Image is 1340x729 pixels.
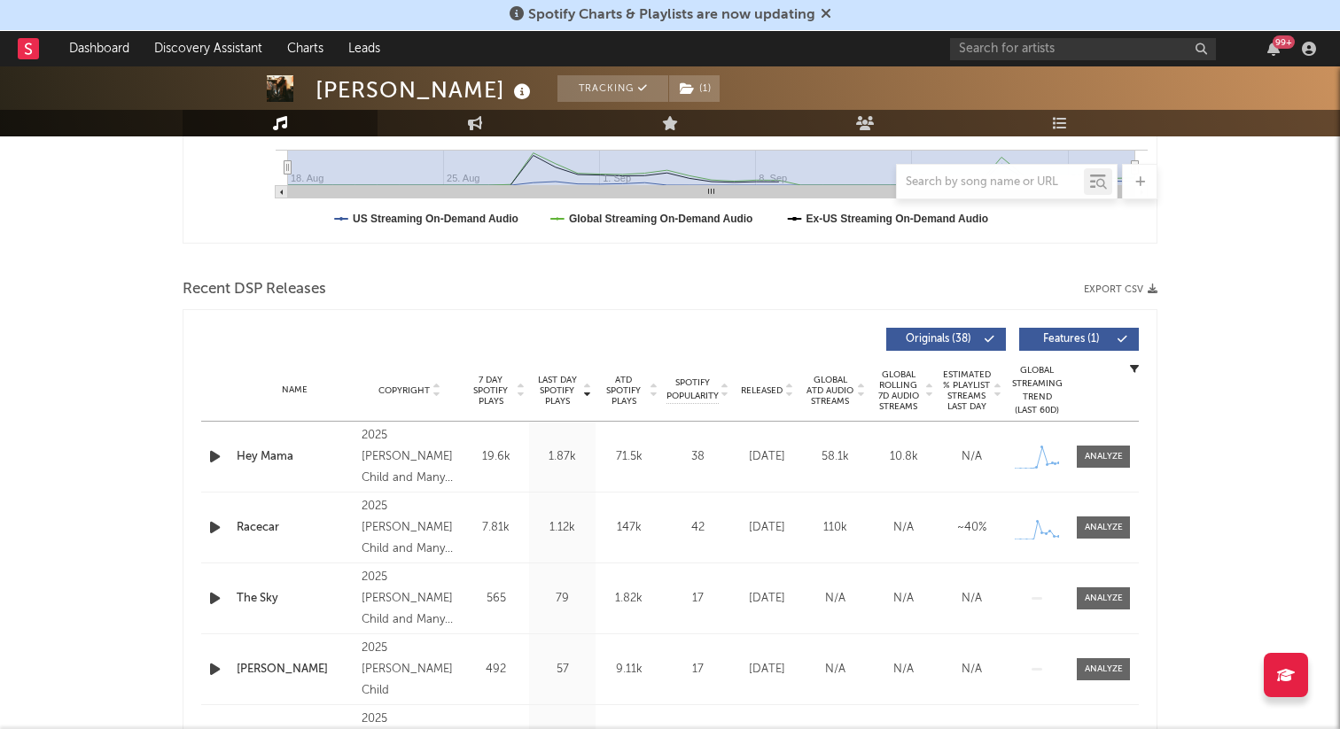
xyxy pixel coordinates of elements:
span: ( 1 ) [668,75,721,102]
div: 99 + [1273,35,1295,49]
div: 147k [600,519,658,537]
input: Search for artists [950,38,1216,60]
div: 2025 [PERSON_NAME] Child and Many Hats Distribution [362,425,458,489]
div: N/A [806,661,865,679]
div: 1.82k [600,590,658,608]
div: 57 [534,661,591,679]
button: Originals(38) [886,328,1006,351]
span: ATD Spotify Plays [600,375,647,407]
a: Charts [275,31,336,66]
div: 38 [666,448,728,466]
div: [DATE] [737,519,797,537]
div: 71.5k [600,448,658,466]
span: Spotify Popularity [666,376,719,403]
div: Global Streaming Trend (Last 60D) [1010,364,1063,417]
div: N/A [874,590,933,608]
div: 2025 [PERSON_NAME] Child and Many Hats Distribution [362,496,458,560]
div: 10.8k [874,448,933,466]
text: US Streaming On-Demand Audio [353,213,518,225]
a: Leads [336,31,393,66]
button: 99+ [1267,42,1280,56]
div: 79 [534,590,591,608]
span: Last Day Spotify Plays [534,375,580,407]
div: [DATE] [737,661,797,679]
div: 19.6k [467,448,525,466]
span: 7 Day Spotify Plays [467,375,514,407]
a: [PERSON_NAME] [237,661,353,679]
button: Features(1) [1019,328,1139,351]
a: The Sky [237,590,353,608]
a: Dashboard [57,31,142,66]
div: N/A [806,590,865,608]
div: 2025 [PERSON_NAME] Child [362,638,458,702]
div: 7.81k [467,519,525,537]
div: [PERSON_NAME] [316,75,535,105]
div: 1.87k [534,448,591,466]
span: Recent DSP Releases [183,279,326,300]
div: Name [237,384,353,397]
span: Originals ( 38 ) [898,334,979,345]
div: N/A [942,661,1001,679]
a: Discovery Assistant [142,31,275,66]
button: Export CSV [1084,284,1157,295]
div: N/A [942,590,1001,608]
span: Global ATD Audio Streams [806,375,854,407]
text: Ex-US Streaming On-Demand Audio [806,213,989,225]
div: [DATE] [737,590,797,608]
div: N/A [874,519,933,537]
div: [DATE] [737,448,797,466]
div: N/A [874,661,933,679]
div: 1.12k [534,519,591,537]
span: Released [741,385,783,396]
span: Spotify Charts & Playlists are now updating [528,8,815,22]
span: Copyright [378,385,430,396]
div: 9.11k [600,661,658,679]
div: 17 [666,661,728,679]
button: (1) [669,75,720,102]
span: Dismiss [821,8,831,22]
div: 492 [467,661,525,679]
span: Features ( 1 ) [1031,334,1112,345]
div: 2025 [PERSON_NAME] Child and Many Hats Distribution [362,567,458,631]
span: Global Rolling 7D Audio Streams [874,369,923,412]
a: Hey Mama [237,448,353,466]
button: Tracking [557,75,668,102]
a: Racecar [237,519,353,537]
div: 42 [666,519,728,537]
div: N/A [942,448,1001,466]
div: 565 [467,590,525,608]
div: 17 [666,590,728,608]
input: Search by song name or URL [897,175,1084,190]
span: Estimated % Playlist Streams Last Day [942,369,991,412]
text: Global Streaming On-Demand Audio [569,213,753,225]
div: 110k [806,519,865,537]
div: ~ 40 % [942,519,1001,537]
div: 58.1k [806,448,865,466]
